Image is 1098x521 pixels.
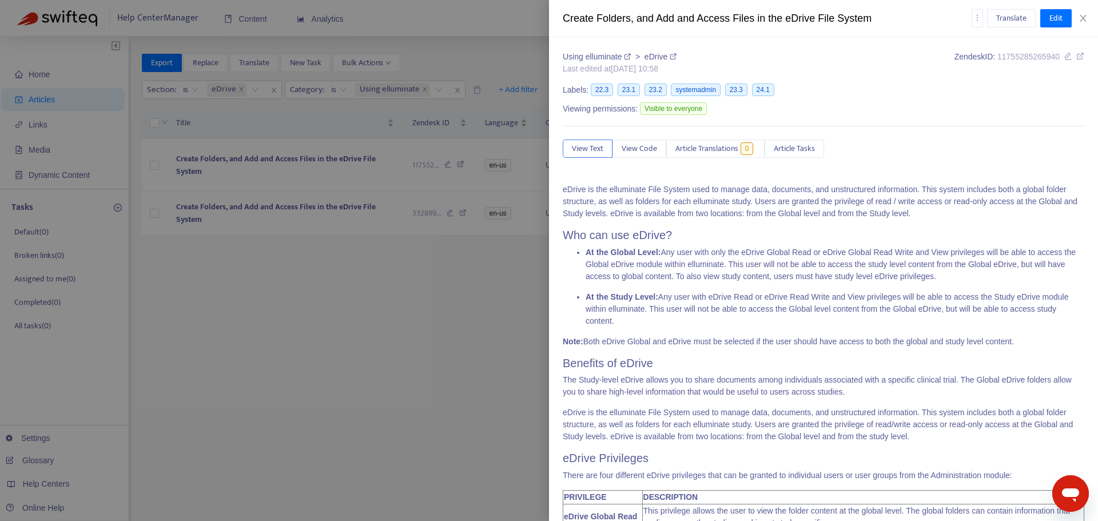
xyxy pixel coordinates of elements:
[591,83,613,96] span: 22.3
[563,51,677,63] div: >
[563,337,583,346] strong: Note:
[622,142,657,155] span: View Code
[563,63,677,75] div: Last edited at [DATE] 10:58
[563,184,1084,220] p: eDrive is the elluminate File System used to manage data, documents, and unstructured information...
[987,9,1036,27] button: Translate
[563,470,1084,482] p: There are four different eDrive privileges that can be granted to individual users or user groups...
[572,142,603,155] span: View Text
[1075,13,1091,24] button: Close
[563,140,612,158] button: View Text
[586,292,658,301] strong: At the Study Level:
[741,142,754,155] span: 0
[563,407,1084,443] p: eDrive is the elluminate File System used to manage data, documents, and unstructured information...
[645,52,677,61] a: eDrive
[563,228,1084,242] h2: Who can use eDrive?
[954,51,1084,75] div: Zendesk ID:
[774,142,815,155] span: Article Tasks
[645,83,667,96] span: 23.2
[563,451,1084,465] h2: eDrive Privileges
[765,140,824,158] button: Article Tasks
[564,512,637,521] strong: eDrive Global Read
[618,83,640,96] span: 23.1
[564,492,607,502] strong: PRIVILEGE
[563,84,588,96] span: Labels:
[1079,14,1088,23] span: close
[586,248,661,257] strong: At the Global Level:
[563,11,972,26] div: Create Folders, and Add and Access Files in the eDrive File System
[973,14,981,22] span: more
[972,9,983,27] button: more
[997,52,1060,61] span: 11755285265940
[725,83,747,96] span: 23.3
[1040,9,1072,27] button: Edit
[586,291,1084,327] p: Any user with eDrive Read or eDrive Read Write and View privileges will be able to access the Stu...
[752,83,774,96] span: 24.1
[563,103,638,115] span: Viewing permissions:
[612,140,666,158] button: View Code
[675,142,738,155] span: Article Translations
[666,140,765,158] button: Article Translations0
[640,102,707,115] span: Visible to everyone
[563,52,633,61] a: Using elluminate
[563,336,1084,348] p: Both eDrive Global and eDrive must be selected if the user should have access to both the global ...
[671,83,721,96] span: systemadmin
[996,12,1027,25] span: Translate
[586,246,1084,283] p: Any user with only the eDrive Global Read or eDrive Global Read Write and View privileges will be...
[563,374,1084,398] p: The Study-level eDrive allows you to share documents among individuals associated with a specific...
[643,492,698,502] strong: DESCRIPTION
[1052,475,1089,512] iframe: Button to launch messaging window
[1049,12,1063,25] span: Edit
[563,356,1084,370] h2: Benefits of eDrive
